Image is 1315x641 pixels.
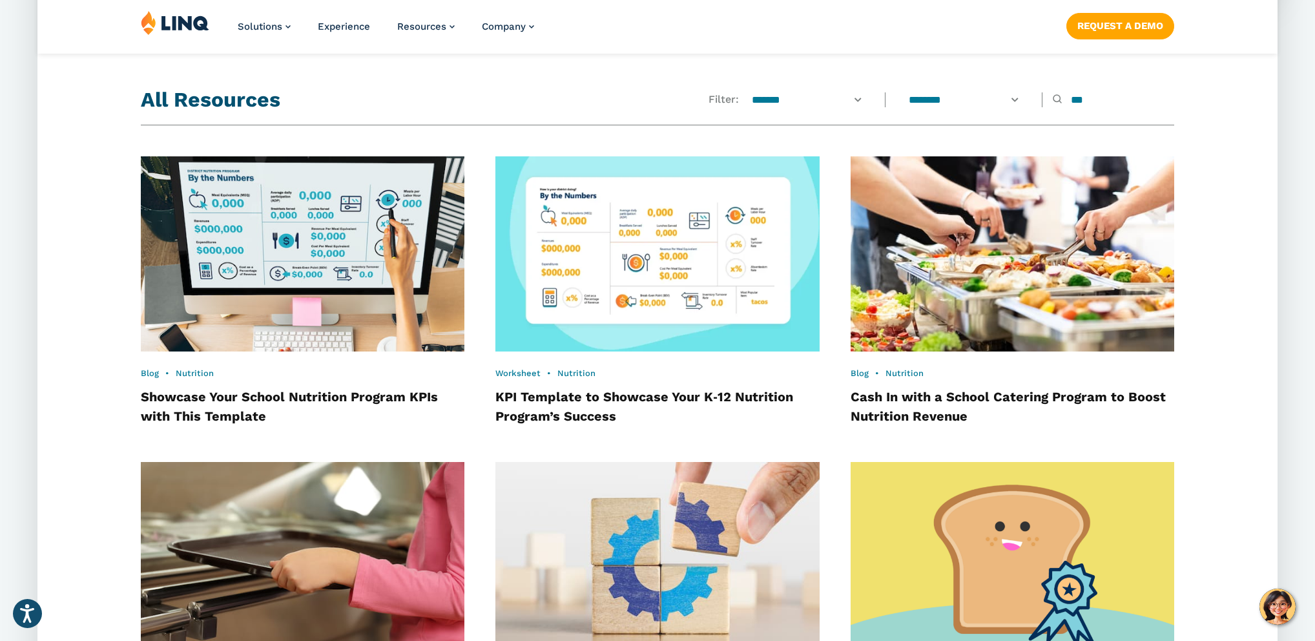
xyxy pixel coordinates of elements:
[176,368,214,378] a: Nutrition
[495,368,541,378] a: Worksheet
[141,368,464,379] div: •
[141,85,280,114] h2: All Resources
[141,10,209,35] img: LINQ | K‑12 Software
[238,10,534,53] nav: Primary Navigation
[238,21,291,32] a: Solutions
[318,21,370,32] a: Experience
[495,368,819,379] div: •
[851,368,1174,379] div: •
[482,21,534,32] a: Company
[557,368,595,378] a: Nutrition
[479,147,835,361] img: KPI Thumbnail
[1066,13,1174,39] a: Request a Demo
[495,389,793,424] a: KPI Template to Showcase Your K‑12 Nutrition Program’s Success
[397,21,455,32] a: Resources
[709,92,739,107] span: Filter:
[397,21,446,32] span: Resources
[141,368,159,378] a: Blog
[1066,10,1174,39] nav: Button Navigation
[482,21,526,32] span: Company
[851,389,1166,424] a: Cash In with a School Catering Program to Boost Nutrition Revenue
[238,21,282,32] span: Solutions
[141,156,464,351] img: School Nutrition KPIs blog
[141,389,438,424] a: Showcase Your School Nutrition Program KPIs with This Template
[1259,589,1296,625] button: Hello, have a question? Let’s chat.
[851,156,1174,351] img: school catering program
[851,368,869,378] a: Blog
[885,368,924,378] a: Nutrition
